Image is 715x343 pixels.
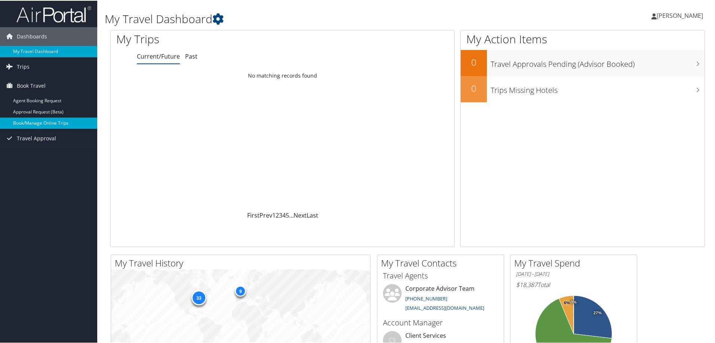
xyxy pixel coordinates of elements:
[185,52,197,60] a: Past
[461,81,487,94] h2: 0
[111,68,454,82] td: No matching records found
[461,55,487,68] h2: 0
[115,256,370,269] h2: My Travel History
[17,57,30,75] span: Trips
[116,31,306,46] h1: My Trips
[17,128,56,147] span: Travel Approval
[247,211,260,219] a: First
[516,280,631,288] h6: Total
[657,11,703,19] span: [PERSON_NAME]
[383,317,498,327] h3: Account Manager
[294,211,307,219] a: Next
[191,290,206,305] div: 33
[491,81,705,95] h3: Trips Missing Hotels
[491,54,705,69] h3: Travel Approvals Pending (Advisor Booked)
[651,4,711,26] a: [PERSON_NAME]
[593,310,602,315] tspan: 27%
[405,304,484,311] a: [EMAIL_ADDRESS][DOMAIN_NAME]
[516,270,631,277] h6: [DATE] - [DATE]
[235,285,246,296] div: 9
[272,211,276,219] a: 1
[379,283,502,314] li: Corporate Advisor Team
[307,211,318,219] a: Last
[279,211,282,219] a: 3
[381,256,504,269] h2: My Travel Contacts
[461,49,705,75] a: 0Travel Approvals Pending (Advisor Booked)
[405,294,447,301] a: [PHONE_NUMBER]
[286,211,289,219] a: 5
[383,270,498,280] h3: Travel Agents
[516,280,537,288] span: $18,387
[260,211,272,219] a: Prev
[276,211,279,219] a: 2
[16,5,91,22] img: airportal-logo.png
[571,299,577,304] tspan: 0%
[461,75,705,102] a: 0Trips Missing Hotels
[564,300,570,305] tspan: 6%
[282,211,286,219] a: 4
[105,10,509,26] h1: My Travel Dashboard
[289,211,294,219] span: …
[17,26,47,45] span: Dashboards
[17,76,46,94] span: Book Travel
[461,31,705,46] h1: My Action Items
[514,256,637,269] h2: My Travel Spend
[137,52,180,60] a: Current/Future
